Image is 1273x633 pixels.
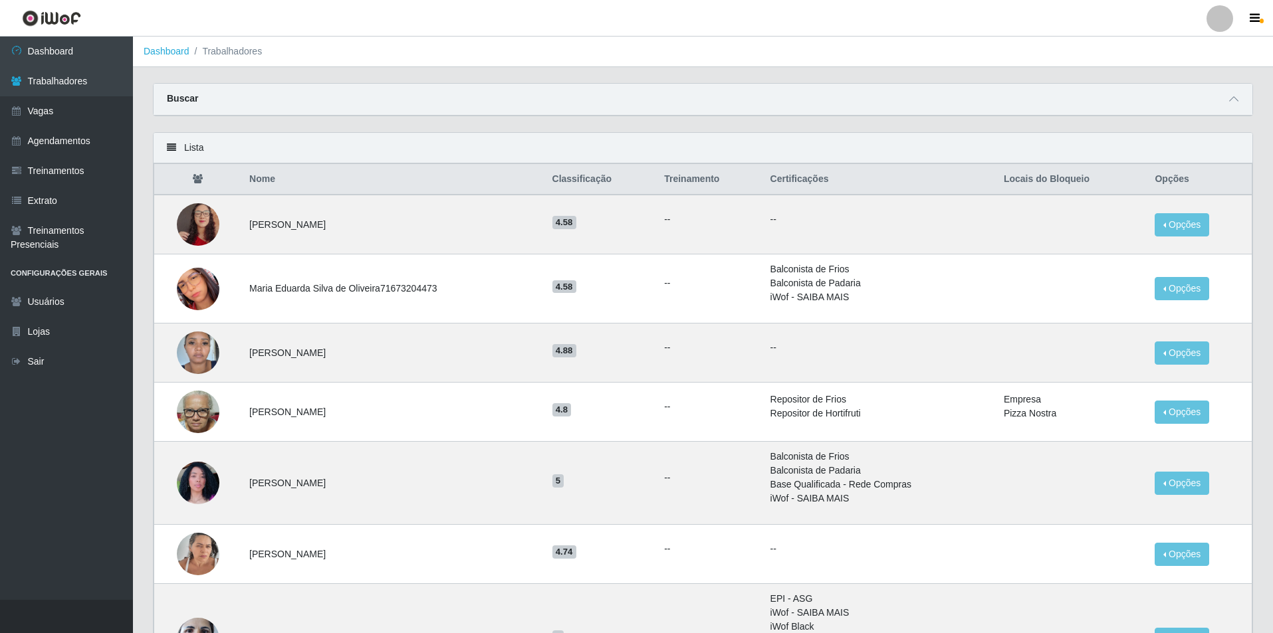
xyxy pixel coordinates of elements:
li: iWof - SAIBA MAIS [770,290,988,304]
span: 4.74 [552,545,576,559]
li: Trabalhadores [189,45,263,58]
td: Maria Eduarda Silva de Oliveira71673204473 [241,254,544,323]
li: Balconista de Padaria [770,276,988,290]
nav: breadcrumb [133,37,1273,67]
span: 5 [552,474,564,488]
button: Opções [1155,277,1209,300]
span: 4.8 [552,403,572,416]
p: -- [770,542,988,556]
img: 1683385848243.jpeg [177,445,219,521]
ul: -- [664,471,754,485]
div: Lista [154,133,1252,163]
td: [PERSON_NAME] [241,195,544,254]
li: Repositor de Frios [770,393,988,407]
img: 1694039653029.jpeg [177,241,219,335]
li: Pizza Nostra [1004,407,1139,420]
li: EPI - ASG [770,592,988,606]
button: Opções [1155,401,1209,424]
ul: -- [664,276,754,290]
p: -- [770,341,988,355]
ul: -- [664,542,754,556]
img: 1721517353496.jpeg [177,384,219,440]
li: iWof - SAIBA MAIS [770,606,988,620]
th: Certificações [762,164,996,195]
li: iWof - SAIBA MAIS [770,492,988,505]
img: 1718206514638.jpeg [177,324,219,381]
ul: -- [664,341,754,355]
img: 1741963068390.jpeg [177,525,219,582]
td: [PERSON_NAME] [241,525,544,584]
li: Repositor de Hortifruti [770,407,988,420]
a: Dashboard [144,46,189,56]
img: CoreUI Logo [22,10,81,27]
li: Base Qualificada - Rede Compras [770,478,988,492]
th: Locais do Bloqueio [996,164,1147,195]
li: Balconista de Frios [770,262,988,276]
td: [PERSON_NAME] [241,442,544,525]
th: Nome [241,164,544,195]
button: Opções [1155,472,1209,495]
button: Opções [1155,341,1209,365]
ul: -- [664,213,754,226]
button: Opções [1155,213,1209,236]
td: [PERSON_NAME] [241,383,544,442]
span: 4.58 [552,280,576,294]
li: Empresa [1004,393,1139,407]
td: [PERSON_NAME] [241,323,544,383]
li: Balconista de Frios [770,450,988,464]
p: -- [770,213,988,226]
li: Balconista de Padaria [770,464,988,478]
button: Opções [1155,543,1209,566]
strong: Buscar [167,93,198,104]
th: Opções [1147,164,1252,195]
span: 4.88 [552,344,576,357]
img: 1736253877795.jpeg [177,187,219,262]
span: 4.58 [552,216,576,229]
th: Classificação [544,164,657,195]
th: Treinamento [656,164,762,195]
ul: -- [664,400,754,414]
